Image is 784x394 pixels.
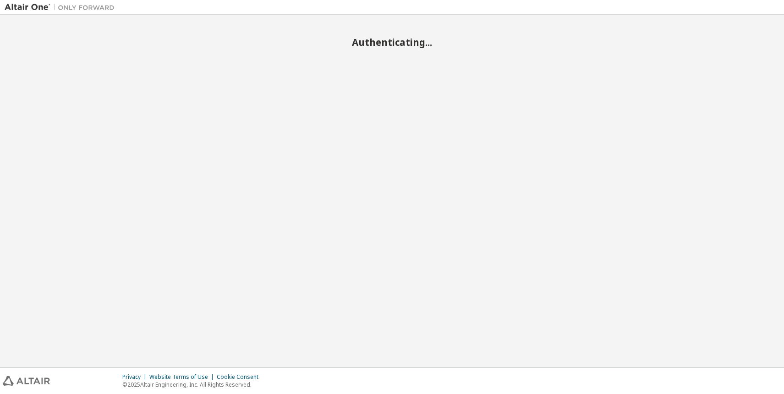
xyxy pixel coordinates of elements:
img: altair_logo.svg [3,376,50,386]
div: Privacy [122,373,149,381]
img: Altair One [5,3,119,12]
div: Website Terms of Use [149,373,217,381]
h2: Authenticating... [5,36,779,48]
div: Cookie Consent [217,373,264,381]
p: © 2025 Altair Engineering, Inc. All Rights Reserved. [122,381,264,388]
